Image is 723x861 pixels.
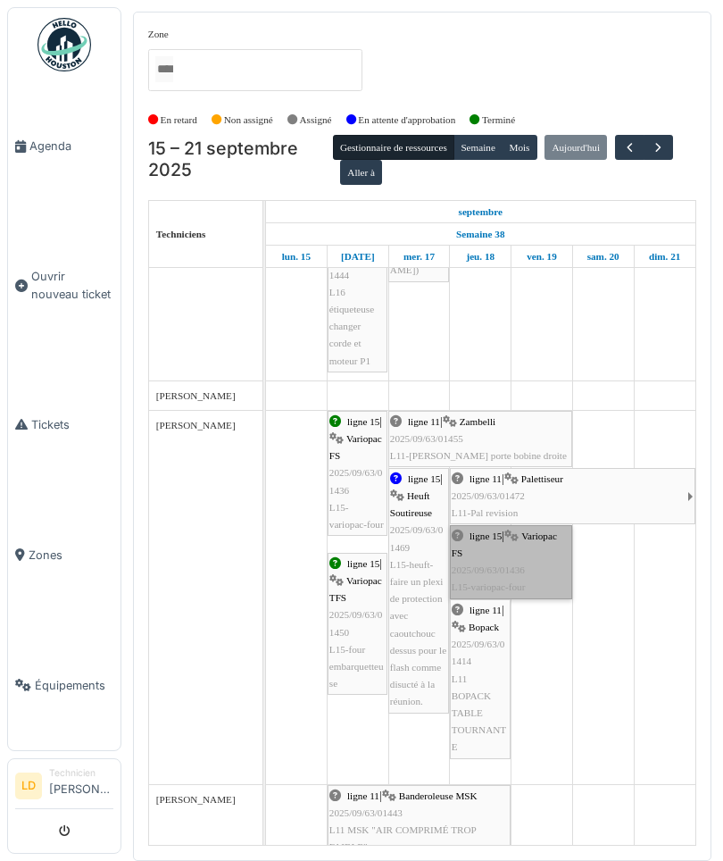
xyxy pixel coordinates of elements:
span: Zambelli [460,416,495,427]
button: Suivant [644,135,673,161]
span: Ouvrir nouveau ticket [31,268,113,302]
li: LD [15,773,42,799]
a: 15 septembre 2025 [278,246,315,268]
div: | [390,471,447,711]
li: [PERSON_NAME] [49,766,113,805]
span: 2025/09/63/01455 [390,433,463,444]
a: Zones [8,489,120,620]
span: L15-four embarquetteuse [329,644,384,689]
span: [PERSON_NAME] [156,794,236,805]
span: ligne 11 [470,605,502,615]
label: Non assigné [224,113,273,128]
div: | [329,556,386,693]
span: Bopack [469,622,499,632]
span: 2025/09/63/01450 [329,609,383,637]
span: Équipements [35,677,113,694]
a: Agenda [8,81,120,212]
button: Précédent [615,135,644,161]
a: 18 septembre 2025 [461,246,499,268]
span: 2025/09/63/01414 [452,639,505,666]
div: | [329,414,386,533]
button: Semaine [453,135,503,160]
a: 19 septembre 2025 [522,246,561,268]
span: [PERSON_NAME] [156,390,236,401]
span: Tickets [31,416,113,433]
span: ligne 15 [347,416,379,427]
a: 16 septembre 2025 [337,246,379,268]
a: Ouvrir nouveau ticket [8,212,120,359]
button: Aller à [340,160,382,185]
span: L15-heuft-faire un plexi de protection avec caoutchouc dessus pour le flash comme disucté à la ré... [390,559,446,707]
button: Mois [502,135,537,160]
span: L11 MSK "AIR COMPRIMÉ TROP FAIBLE" en permanence [329,824,477,852]
label: En attente d'approbation [358,113,455,128]
h2: 15 – 21 septembre 2025 [148,138,333,180]
button: Aujourd'hui [544,135,607,160]
span: [PERSON_NAME] [156,420,236,430]
div: | [452,471,687,522]
span: L11 BOPACK TABLE TOURNANTE [452,673,506,753]
span: L15-variopac-four [329,502,384,530]
a: Tickets [8,359,120,489]
span: L11-Pal revision [452,507,518,518]
a: Équipements [8,620,120,750]
span: Techniciens [156,229,206,239]
span: ligne 15 [408,473,440,484]
span: 2025/09/63/01443 [329,807,403,818]
span: Heuft Soutireuse [390,490,432,518]
a: 15 septembre 2025 [454,201,508,223]
div: | [390,414,570,465]
div: | [452,602,509,757]
span: L11-[PERSON_NAME] porte bobine droite [390,450,567,461]
span: 2025/09/63/01469 [390,524,444,552]
label: En retard [161,113,197,128]
span: Variopac FS [329,433,382,461]
span: ligne 11 [470,473,502,484]
a: 20 septembre 2025 [583,246,624,268]
span: Agenda [29,138,113,155]
a: 21 septembre 2025 [644,246,685,268]
span: 2025/09/63/01472 [452,490,525,501]
img: Badge_color-CXgf-gQk.svg [37,18,91,71]
label: Assigné [300,113,332,128]
span: Zones [29,547,113,564]
div: Technicien [49,766,113,780]
span: Variopac TFS [329,575,382,603]
div: | [329,788,509,857]
label: Zone [148,27,169,42]
span: Palettiseur [521,473,563,484]
div: | [329,198,386,370]
input: Tous [155,56,173,82]
a: 17 septembre 2025 [399,246,439,268]
span: L16 étiqueteuse changer corde et moteur P1 [329,287,374,366]
label: Terminé [482,113,515,128]
span: 2025/09/63/01444 [329,252,383,280]
button: Gestionnaire de ressources [333,135,454,160]
span: ligne 15 [347,558,379,569]
a: LD Technicien[PERSON_NAME] [15,766,113,809]
span: ligne 11 [408,416,440,427]
span: 2025/09/63/01436 [329,467,383,495]
span: Banderoleuse MSK [399,790,478,801]
span: ligne 11 [347,790,379,801]
a: Semaine 38 [452,223,509,246]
